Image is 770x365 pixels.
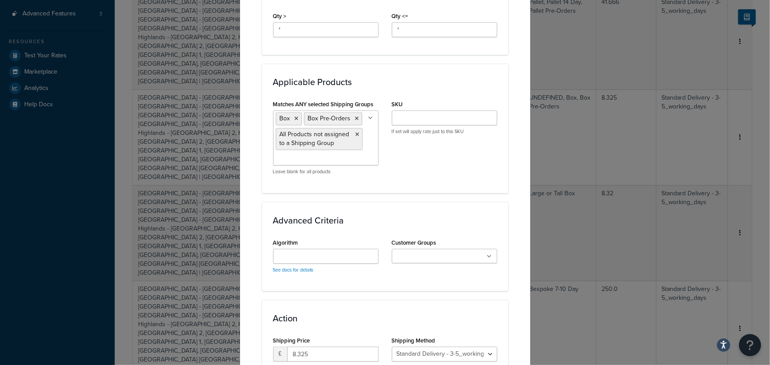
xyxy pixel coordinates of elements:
span: £ [273,346,287,361]
label: Matches ANY selected Shipping Groups [273,101,374,108]
label: Customer Groups [392,239,436,246]
h3: Applicable Products [273,77,497,87]
h3: Action [273,313,497,323]
label: Algorithm [273,239,298,246]
a: See docs for details [273,266,314,273]
label: SKU [392,101,403,108]
h3: Advanced Criteria [273,216,497,225]
p: Leave blank for all products [273,168,379,175]
span: All Products not assigned to a Shipping Group [280,130,349,148]
label: Shipping Method [392,337,436,344]
label: Qty <= [392,13,409,19]
p: If set will apply rate just to this SKU [392,128,497,135]
span: Box [280,114,290,123]
label: Shipping Price [273,337,310,344]
label: Qty > [273,13,287,19]
span: Box Pre-Orders [308,114,351,123]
